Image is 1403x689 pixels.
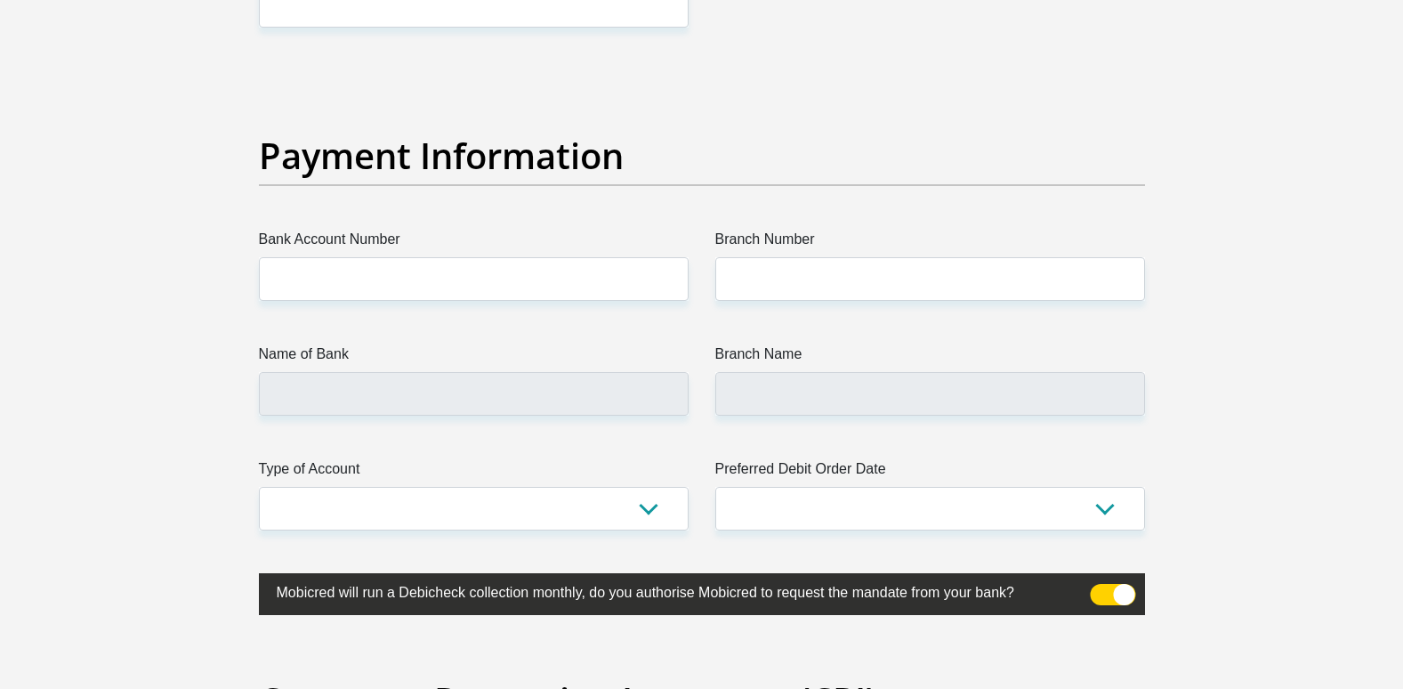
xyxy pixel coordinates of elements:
input: Name of Bank [259,372,689,416]
label: Preferred Debit Order Date [715,458,1145,487]
label: Branch Number [715,229,1145,257]
input: Bank Account Number [259,257,689,301]
label: Mobicred will run a Debicheck collection monthly, do you authorise Mobicred to request the mandat... [259,573,1056,608]
h2: Payment Information [259,134,1145,177]
label: Bank Account Number [259,229,689,257]
label: Type of Account [259,458,689,487]
label: Branch Name [715,344,1145,372]
label: Name of Bank [259,344,689,372]
input: Branch Number [715,257,1145,301]
input: Branch Name [715,372,1145,416]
